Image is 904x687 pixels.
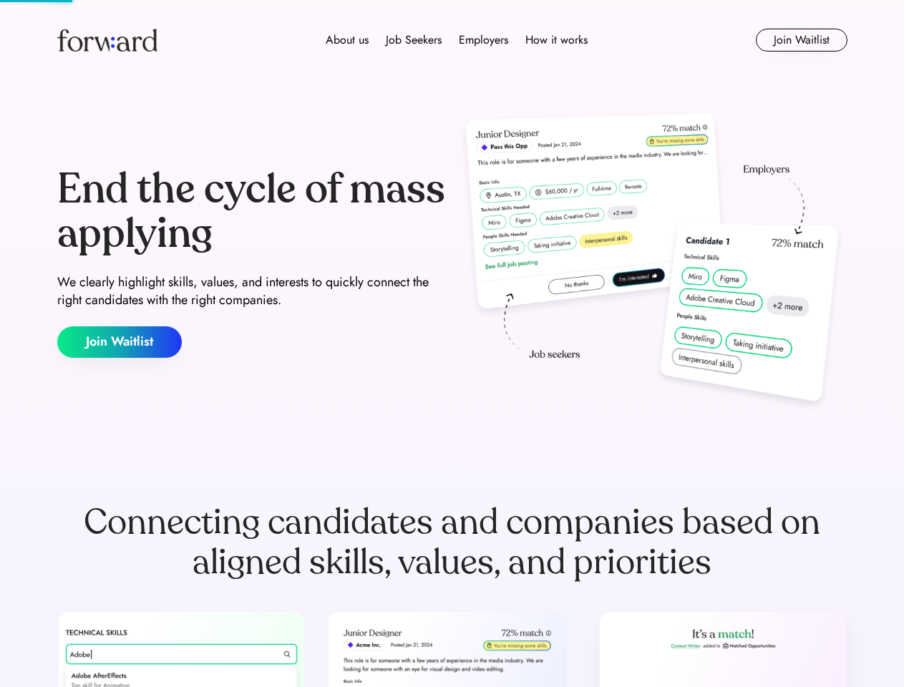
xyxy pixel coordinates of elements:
button: Join Waitlist [57,326,182,358]
img: hero-image.png [458,109,847,416]
div: Job Seekers [386,31,442,49]
div: We clearly highlight skills, values, and interests to quickly connect the right candidates with t... [57,273,447,309]
div: Connecting candidates and companies based on aligned skills, values, and priorities [57,502,847,583]
div: About us [326,31,369,49]
div: End the cycle of mass applying [57,167,447,255]
button: Join Waitlist [756,29,847,52]
div: How it works [525,31,588,49]
div: Employers [459,31,508,49]
img: Forward logo [57,29,157,52]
